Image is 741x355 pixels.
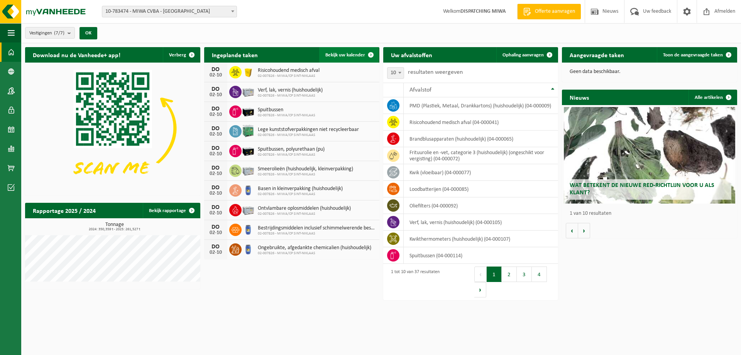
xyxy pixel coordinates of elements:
h2: Uw afvalstoffen [383,47,440,62]
span: 10 [387,67,404,79]
img: PB-LB-0680-HPE-GY-11 [242,163,255,177]
a: Wat betekent de nieuwe RED-richtlijn voor u als klant? [564,107,736,204]
img: Download de VHEPlus App [25,63,200,194]
button: Verberg [163,47,200,63]
span: 10 [387,68,404,78]
div: DO [208,86,223,92]
td: kwik (vloeibaar) (04-000077) [404,164,558,181]
td: risicohoudend medisch afval (04-000041) [404,114,558,131]
h2: Download nu de Vanheede+ app! [25,47,128,62]
td: oliefilters (04-000092) [404,197,558,214]
div: 02-10 [208,211,223,216]
img: PB-LB-0680-HPE-GY-11 [242,203,255,216]
span: 10-783474 - MIWA CVBA - SINT-NIKLAAS [102,6,237,17]
a: Bekijk uw kalender [319,47,379,63]
span: Verberg [169,53,186,58]
label: resultaten weergeven [408,69,463,75]
div: 02-10 [208,151,223,157]
div: 02-10 [208,250,223,255]
div: 1 tot 10 van 37 resultaten [387,266,440,298]
button: Vorige [566,223,578,238]
div: DO [208,145,223,151]
div: DO [208,204,223,211]
td: brandblusapparaten (huishoudelijk) (04-000065) [404,131,558,147]
span: 02-007826 - MIWA/CP SINT-NIKLAAS [258,153,325,157]
h2: Aangevraagde taken [562,47,632,62]
span: 02-007826 - MIWA/CP SINT-NIKLAAS [258,231,376,236]
img: LP-SB-00050-HPE-22 [242,65,255,78]
td: PMD (Plastiek, Metaal, Drankkartons) (huishoudelijk) (04-000009) [404,97,558,114]
span: Vestigingen [29,27,64,39]
img: PB-OT-0120-HPE-00-02 [242,183,255,196]
count: (7/7) [54,31,64,36]
div: DO [208,106,223,112]
span: Lege kunststofverpakkingen niet recycleerbaar [258,127,359,133]
div: 02-10 [208,112,223,117]
div: 02-10 [208,73,223,78]
span: 02-007826 - MIWA/CP SINT-NIKLAAS [258,74,320,78]
div: DO [208,66,223,73]
h2: Nieuws [562,90,597,105]
button: Volgende [578,223,590,238]
td: frituurolie en -vet, categorie 3 (huishoudelijk) (ongeschikt voor vergisting) (04-000072) [404,147,558,164]
span: 02-007826 - MIWA/CP SINT-NIKLAAS [258,251,371,256]
a: Toon de aangevraagde taken [657,47,736,63]
p: Geen data beschikbaar. [570,69,729,75]
div: 02-10 [208,92,223,98]
span: 10-783474 - MIWA CVBA - SINT-NIKLAAS [102,6,237,17]
img: PB-OT-0120-HPE-00-02 [242,242,255,255]
span: 02-007826 - MIWA/CP SINT-NIKLAAS [258,212,351,216]
button: Vestigingen(7/7) [25,27,75,39]
span: Spuitbussen, polyurethaan (pu) [258,146,325,153]
div: DO [208,244,223,250]
span: Risicohoudend medisch afval [258,68,320,74]
span: 02-007826 - MIWA/CP SINT-NIKLAAS [258,192,343,197]
p: 1 van 10 resultaten [570,211,733,216]
img: PB-LB-0680-HPE-GY-11 [242,85,255,98]
button: Previous [474,267,487,282]
button: 4 [532,267,547,282]
span: Smeerolieën (huishoudelijk, kleinverpakking) [258,166,353,172]
span: Ontvlambare oplosmiddelen (huishoudelijk) [258,206,351,212]
td: spuitbussen (04-000114) [404,247,558,264]
span: Spuitbussen [258,107,315,113]
span: Wat betekent de nieuwe RED-richtlijn voor u als klant? [570,182,714,196]
img: PB-OT-0120-HPE-00-02 [242,223,255,236]
div: 02-10 [208,191,223,196]
a: Bekijk rapportage [143,203,200,218]
span: Offerte aanvragen [533,8,577,15]
button: 3 [517,267,532,282]
span: Bekijk uw kalender [325,53,365,58]
td: kwikthermometers (huishoudelijk) (04-000107) [404,231,558,247]
td: verf, lak, vernis (huishoudelijk) (04-000105) [404,214,558,231]
button: Next [474,282,486,297]
h2: Rapportage 2025 / 2024 [25,203,103,218]
div: DO [208,185,223,191]
img: PB-LB-0680-HPE-BK-11 [242,144,255,157]
span: 02-007826 - MIWA/CP SINT-NIKLAAS [258,172,353,177]
button: 2 [502,267,517,282]
div: DO [208,224,223,230]
h2: Ingeplande taken [204,47,266,62]
button: 1 [487,267,502,282]
div: 02-10 [208,230,223,236]
a: Ophaling aanvragen [496,47,557,63]
span: Basen in kleinverpakking (huishoudelijk) [258,186,343,192]
strong: DISPATCHING MIWA [460,8,506,14]
span: 02-007826 - MIWA/CP SINT-NIKLAAS [258,93,323,98]
td: loodbatterijen (04-000085) [404,181,558,197]
span: Ongebruikte, afgedankte chemicalien (huishoudelijk) [258,245,371,251]
div: 02-10 [208,171,223,177]
h3: Tonnage [29,222,200,231]
button: OK [80,27,97,39]
div: DO [208,126,223,132]
span: 02-007826 - MIWA/CP SINT-NIKLAAS [258,133,359,138]
span: Ophaling aanvragen [502,53,544,58]
span: 02-007826 - MIWA/CP SINT-NIKLAAS [258,113,315,118]
span: Toon de aangevraagde taken [663,53,723,58]
a: Offerte aanvragen [517,4,581,19]
span: Afvalstof [409,87,431,93]
span: Verf, lak, vernis (huishoudelijk) [258,87,323,93]
div: 02-10 [208,132,223,137]
img: PB-LB-0680-HPE-BK-11 [242,104,255,117]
